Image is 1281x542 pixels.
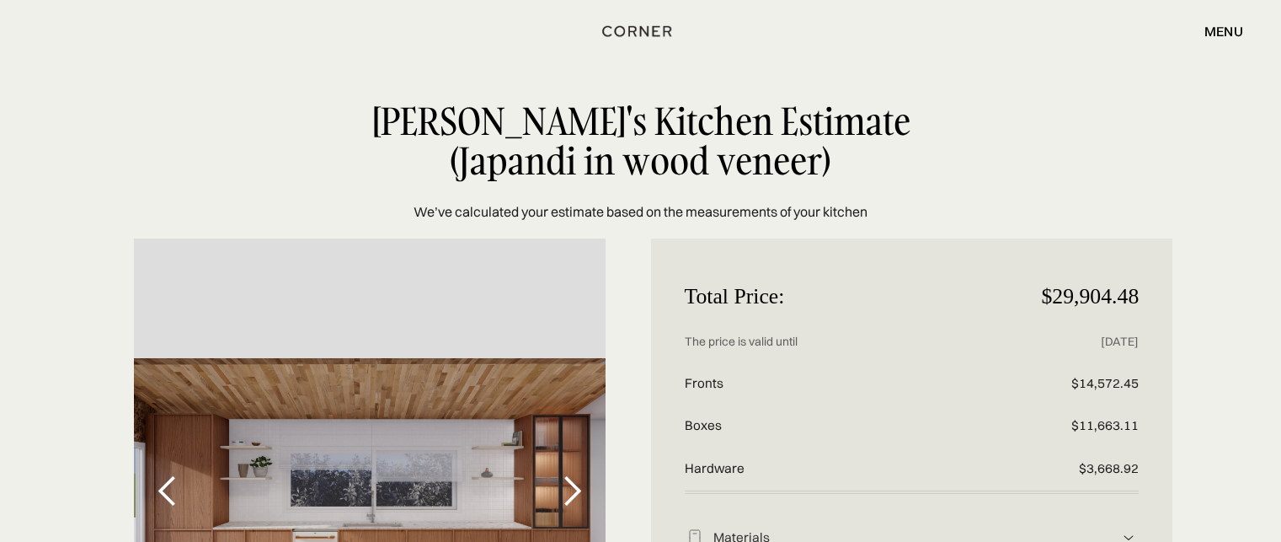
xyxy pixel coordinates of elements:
[325,101,956,181] div: [PERSON_NAME]'s Kitchen Estimate (Japandi in wood veneer)
[685,321,988,362] p: The price is valid until
[1188,17,1243,46] div: menu
[987,321,1139,362] p: [DATE]
[987,362,1139,405] p: $14,572.45
[1204,24,1243,38] div: menu
[987,405,1139,448] p: $11,663.11
[685,448,988,491] p: Hardware
[685,362,988,405] p: Fronts
[414,201,867,222] p: We’ve calculated your estimate based on the measurements of your kitchen
[600,20,681,42] a: home
[685,272,988,321] p: Total Price:
[987,448,1139,491] p: $3,668.92
[685,405,988,448] p: Boxes
[987,272,1139,321] p: $29,904.48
